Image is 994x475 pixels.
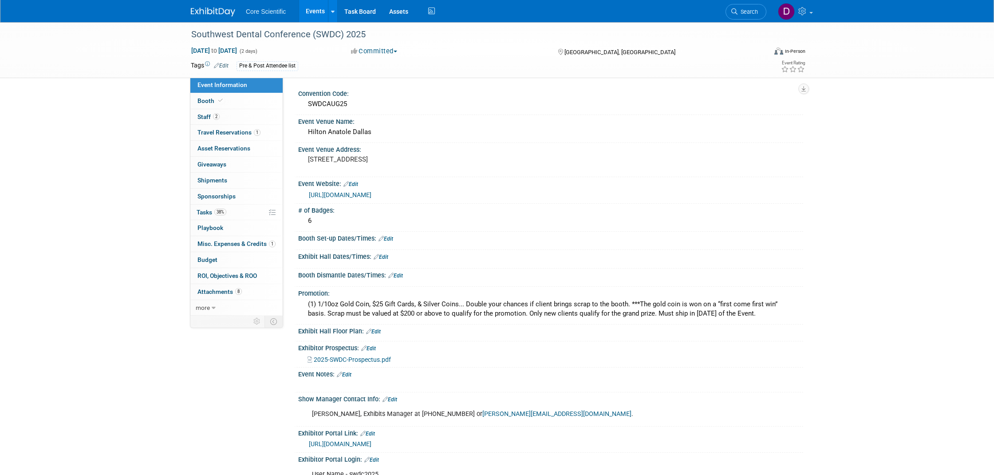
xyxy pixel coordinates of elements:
[361,345,376,352] a: Edit
[309,191,371,198] a: [URL][DOMAIN_NAME]
[564,49,675,55] span: [GEOGRAPHIC_DATA], [GEOGRAPHIC_DATA]
[190,268,283,284] a: ROI, Objectives & ROO
[778,3,795,20] img: Dan Boro
[774,47,783,55] img: Format-Inperson.png
[197,177,227,184] span: Shipments
[190,220,283,236] a: Playbook
[269,241,276,247] span: 1
[190,300,283,316] a: more
[191,61,229,71] td: Tags
[191,47,237,55] span: [DATE] [DATE]
[305,97,797,111] div: SWDCAUG25
[190,141,283,156] a: Asset Reservations
[190,284,283,300] a: Attachments8
[298,250,803,261] div: Exhibit Hall Dates/Times:
[190,93,283,109] a: Booth
[298,453,803,464] div: Exhibitor Portal Login:
[374,254,388,260] a: Edit
[366,329,381,335] a: Edit
[298,392,803,404] div: Show Manager Contact Info:
[197,97,225,104] span: Booth
[343,181,358,187] a: Edit
[298,427,803,438] div: Exhibitor Portal Link:
[235,288,242,295] span: 8
[383,396,397,403] a: Edit
[309,440,371,447] a: [URL][DOMAIN_NAME]
[197,288,242,295] span: Attachments
[190,252,283,268] a: Budget
[298,87,803,98] div: Convention Code:
[197,224,223,231] span: Playbook
[197,272,257,279] span: ROI, Objectives & ROO
[781,61,805,65] div: Event Rating
[197,256,217,263] span: Budget
[197,81,247,88] span: Event Information
[265,316,283,327] td: Toggle Event Tabs
[249,316,265,327] td: Personalize Event Tab Strip
[379,236,393,242] a: Edit
[298,341,803,353] div: Exhibitor Prospectus:
[306,405,706,423] div: [PERSON_NAME], Exhibits Manager at [PHONE_NUMBER] or .
[337,372,351,378] a: Edit
[197,193,236,200] span: Sponsorships
[197,161,226,168] span: Giveaways
[197,129,260,136] span: Travel Reservations
[298,177,803,189] div: Event Website:
[190,173,283,188] a: Shipments
[298,204,803,215] div: # of Badges:
[298,325,803,336] div: Exhibit Hall Floor Plan:
[197,113,220,120] span: Staff
[298,143,803,154] div: Event Venue Address:
[298,287,803,298] div: Promotion:
[190,157,283,172] a: Giveaways
[191,8,235,16] img: ExhibitDay
[196,304,210,311] span: more
[254,129,260,136] span: 1
[298,232,803,243] div: Booth Set-up Dates/Times:
[210,47,218,54] span: to
[305,297,797,321] div: (1) 1/10oz Gold Coin, $25 Gift Cards, & Silver Coins... Double your chances if client brings scra...
[305,125,797,139] div: Hilton Anatole Dallas
[197,209,226,216] span: Tasks
[482,410,631,418] a: [PERSON_NAME][EMAIL_ADDRESS][DOMAIN_NAME]
[314,356,391,363] span: 2025-SWDC-Prospectus.pdf
[190,77,283,93] a: Event Information
[188,27,753,43] div: Southwest Dental Conference (SWDC) 2025
[364,457,379,463] a: Edit
[298,115,803,126] div: Event Venue Name:
[190,109,283,125] a: Staff2
[714,46,805,59] div: Event Format
[218,98,223,103] i: Booth reservation complete
[190,189,283,204] a: Sponsorships
[246,8,286,15] span: Core Scientific
[237,61,298,71] div: Pre & Post Attendee list
[298,368,803,379] div: Event Notes:
[305,214,797,228] div: 6
[308,155,499,163] pre: [STREET_ADDRESS]
[785,48,805,55] div: In-Person
[197,145,250,152] span: Asset Reservations
[348,47,401,56] button: Committed
[360,431,375,437] a: Edit
[388,273,403,279] a: Edit
[190,205,283,220] a: Tasks38%
[239,48,257,54] span: (2 days)
[213,113,220,120] span: 2
[726,4,766,20] a: Search
[190,236,283,252] a: Misc. Expenses & Credits1
[197,240,276,247] span: Misc. Expenses & Credits
[214,209,226,215] span: 38%
[738,8,758,15] span: Search
[190,125,283,140] a: Travel Reservations1
[214,63,229,69] a: Edit
[298,269,803,280] div: Booth Dismantle Dates/Times:
[308,356,391,363] a: 2025-SWDC-Prospectus.pdf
